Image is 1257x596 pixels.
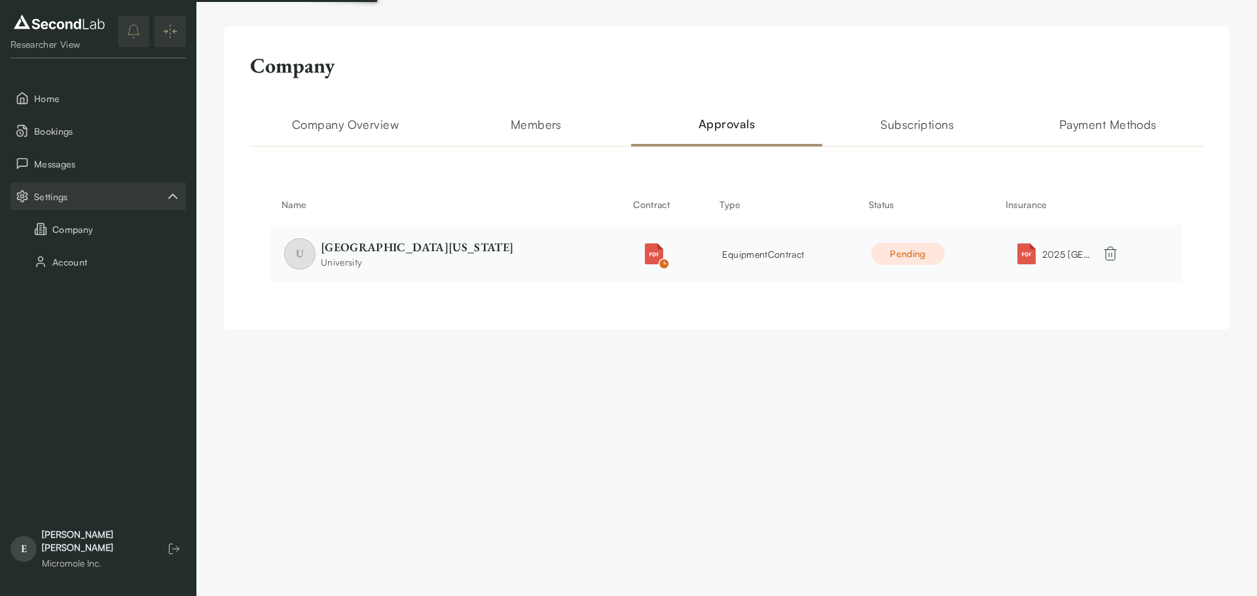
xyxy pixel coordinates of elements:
th: Type [709,188,858,220]
span: 2025 [GEOGRAPHIC_DATA][US_STATE] Certificate.pdf [1042,247,1095,261]
img: delete [1102,236,1118,272]
th: Contract [623,188,709,220]
button: Messages [10,150,186,177]
button: Settings [10,183,186,210]
img: Attachment icon for pdf [644,243,665,264]
button: notifications [118,16,149,47]
div: University [321,255,513,269]
img: Check icon for pdf [658,258,670,270]
th: Insurance [995,188,1182,220]
span: Messages [34,157,181,171]
h2: Members [441,115,631,147]
button: 2025 [GEOGRAPHIC_DATA][US_STATE] Certificate.pdf [1008,236,1102,272]
div: Pending [871,243,945,265]
span: equipment Contract [722,249,804,260]
h2: Approvals [631,115,822,147]
div: Settings sub items [10,183,186,210]
span: Home [34,92,181,105]
h2: Company Overview [250,115,441,147]
span: Settings [34,190,165,203]
h2: Payment Methods [1013,115,1203,147]
h2: Company [250,52,335,79]
div: Researcher View [10,38,108,51]
button: Attachment icon for pdfCheck icon for pdf [636,236,672,272]
button: Company [10,215,186,243]
span: U [284,238,316,270]
th: Name [271,188,623,220]
button: Home [10,84,186,112]
a: item University of California, Berkeley [284,238,610,270]
h2: Subscriptions [822,115,1013,147]
button: Expand/Collapse sidebar [155,16,186,47]
button: Bookings [10,117,186,145]
div: [GEOGRAPHIC_DATA][US_STATE] [321,239,513,255]
span: Bookings [34,124,181,138]
button: Account [10,248,186,275]
th: Status [858,188,995,220]
img: Attachment icon for pdf [1016,243,1037,264]
img: logo [10,12,108,33]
